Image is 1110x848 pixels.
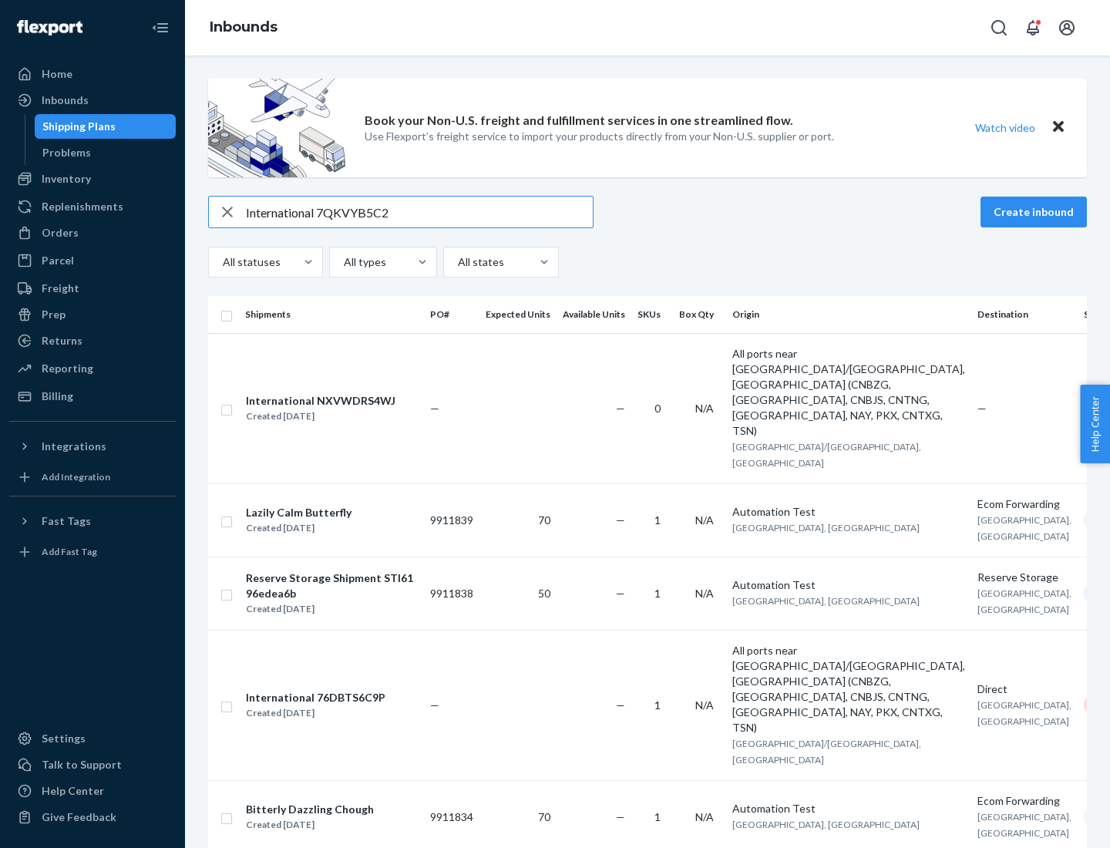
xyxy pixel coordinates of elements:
[42,513,91,529] div: Fast Tags
[9,194,176,219] a: Replenishments
[221,254,223,270] input: All statuses
[654,810,661,823] span: 1
[9,62,176,86] a: Home
[35,114,177,139] a: Shipping Plans
[479,296,557,333] th: Expected Units
[9,752,176,777] a: Talk to Support
[42,93,89,108] div: Inbounds
[42,389,73,404] div: Billing
[145,12,176,43] button: Close Navigation
[246,505,351,520] div: Lazily Calm Butterfly
[9,328,176,353] a: Returns
[9,779,176,803] a: Help Center
[42,225,79,241] div: Orders
[1017,12,1048,43] button: Open notifications
[424,296,479,333] th: PO#
[732,441,921,469] span: [GEOGRAPHIC_DATA]/[GEOGRAPHIC_DATA], [GEOGRAPHIC_DATA]
[557,296,631,333] th: Available Units
[695,810,714,823] span: N/A
[977,496,1071,512] div: Ecom Forwarding
[9,302,176,327] a: Prep
[42,757,122,772] div: Talk to Support
[342,254,344,270] input: All types
[246,520,351,536] div: Created [DATE]
[246,802,374,817] div: Bitterly Dazzling Chough
[1051,12,1082,43] button: Open account menu
[9,726,176,751] a: Settings
[42,545,97,558] div: Add Fast Tag
[9,465,176,490] a: Add Integration
[616,402,625,415] span: —
[732,738,921,766] span: [GEOGRAPHIC_DATA]/[GEOGRAPHIC_DATA], [GEOGRAPHIC_DATA]
[1048,116,1068,139] button: Close
[42,333,82,348] div: Returns
[616,587,625,600] span: —
[654,513,661,527] span: 1
[9,384,176,409] a: Billing
[726,296,971,333] th: Origin
[424,557,479,630] td: 9911838
[732,504,965,520] div: Automation Test
[654,698,661,712] span: 1
[35,140,177,165] a: Problems
[616,513,625,527] span: —
[210,19,277,35] a: Inbounds
[654,587,661,600] span: 1
[616,810,625,823] span: —
[456,254,458,270] input: All states
[538,587,550,600] span: 50
[732,346,965,439] div: All ports near [GEOGRAPHIC_DATA]/[GEOGRAPHIC_DATA], [GEOGRAPHIC_DATA] (CNBZG, [GEOGRAPHIC_DATA], ...
[239,296,424,333] th: Shipments
[365,112,793,130] p: Book your Non-U.S. freight and fulfillment services in one streamlined flow.
[695,513,714,527] span: N/A
[654,402,661,415] span: 0
[246,601,417,617] div: Created [DATE]
[732,595,920,607] span: [GEOGRAPHIC_DATA], [GEOGRAPHIC_DATA]
[971,296,1078,333] th: Destination
[673,296,726,333] th: Box Qty
[965,116,1045,139] button: Watch video
[424,483,479,557] td: 9911839
[430,698,439,712] span: —
[42,66,72,82] div: Home
[977,402,987,415] span: —
[42,253,74,268] div: Parcel
[977,793,1071,809] div: Ecom Forwarding
[42,119,116,134] div: Shipping Plans
[732,801,965,816] div: Automation Test
[977,514,1071,542] span: [GEOGRAPHIC_DATA], [GEOGRAPHIC_DATA]
[42,171,91,187] div: Inventory
[197,5,290,50] ol: breadcrumbs
[538,513,550,527] span: 70
[9,220,176,245] a: Orders
[42,783,104,799] div: Help Center
[246,570,417,601] div: Reserve Storage Shipment STI6196edea6b
[977,699,1071,727] span: [GEOGRAPHIC_DATA], [GEOGRAPHIC_DATA]
[246,817,374,833] div: Created [DATE]
[732,819,920,830] span: [GEOGRAPHIC_DATA], [GEOGRAPHIC_DATA]
[1080,385,1110,463] button: Help Center
[695,698,714,712] span: N/A
[42,307,66,322] div: Prep
[977,570,1071,585] div: Reserve Storage
[246,197,593,227] input: Search inbounds by name, destination, msku...
[631,296,673,333] th: SKUs
[430,402,439,415] span: —
[42,361,93,376] div: Reporting
[977,811,1071,839] span: [GEOGRAPHIC_DATA], [GEOGRAPHIC_DATA]
[42,199,123,214] div: Replenishments
[246,409,395,424] div: Created [DATE]
[42,809,116,825] div: Give Feedback
[42,145,91,160] div: Problems
[246,393,395,409] div: International NXVWDRS4WJ
[695,402,714,415] span: N/A
[9,248,176,273] a: Parcel
[9,509,176,533] button: Fast Tags
[538,810,550,823] span: 70
[365,129,834,144] p: Use Flexport’s freight service to import your products directly from your Non-U.S. supplier or port.
[984,12,1014,43] button: Open Search Box
[695,587,714,600] span: N/A
[9,88,176,113] a: Inbounds
[616,698,625,712] span: —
